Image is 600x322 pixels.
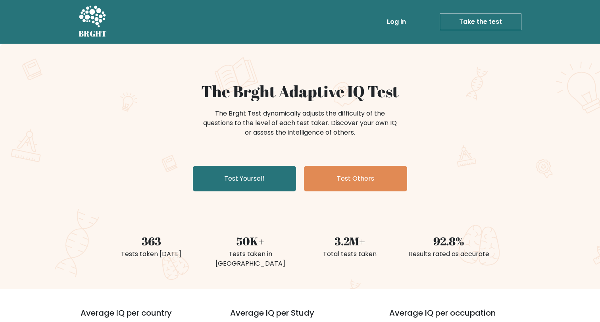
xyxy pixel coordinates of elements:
a: Log in [384,14,409,30]
div: 363 [106,233,196,249]
div: Tests taken [DATE] [106,249,196,259]
a: BRGHT [79,3,107,40]
div: 50K+ [206,233,295,249]
div: 92.8% [404,233,494,249]
a: Test Yourself [193,166,296,191]
div: Total tests taken [305,249,394,259]
h5: BRGHT [79,29,107,39]
div: The Brght Test dynamically adjusts the difficulty of the questions to the level of each test take... [201,109,399,137]
div: Tests taken in [GEOGRAPHIC_DATA] [206,249,295,268]
div: Results rated as accurate [404,249,494,259]
div: 3.2M+ [305,233,394,249]
a: Test Others [304,166,407,191]
a: Take the test [440,13,521,30]
h1: The Brght Adaptive IQ Test [106,82,494,101]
